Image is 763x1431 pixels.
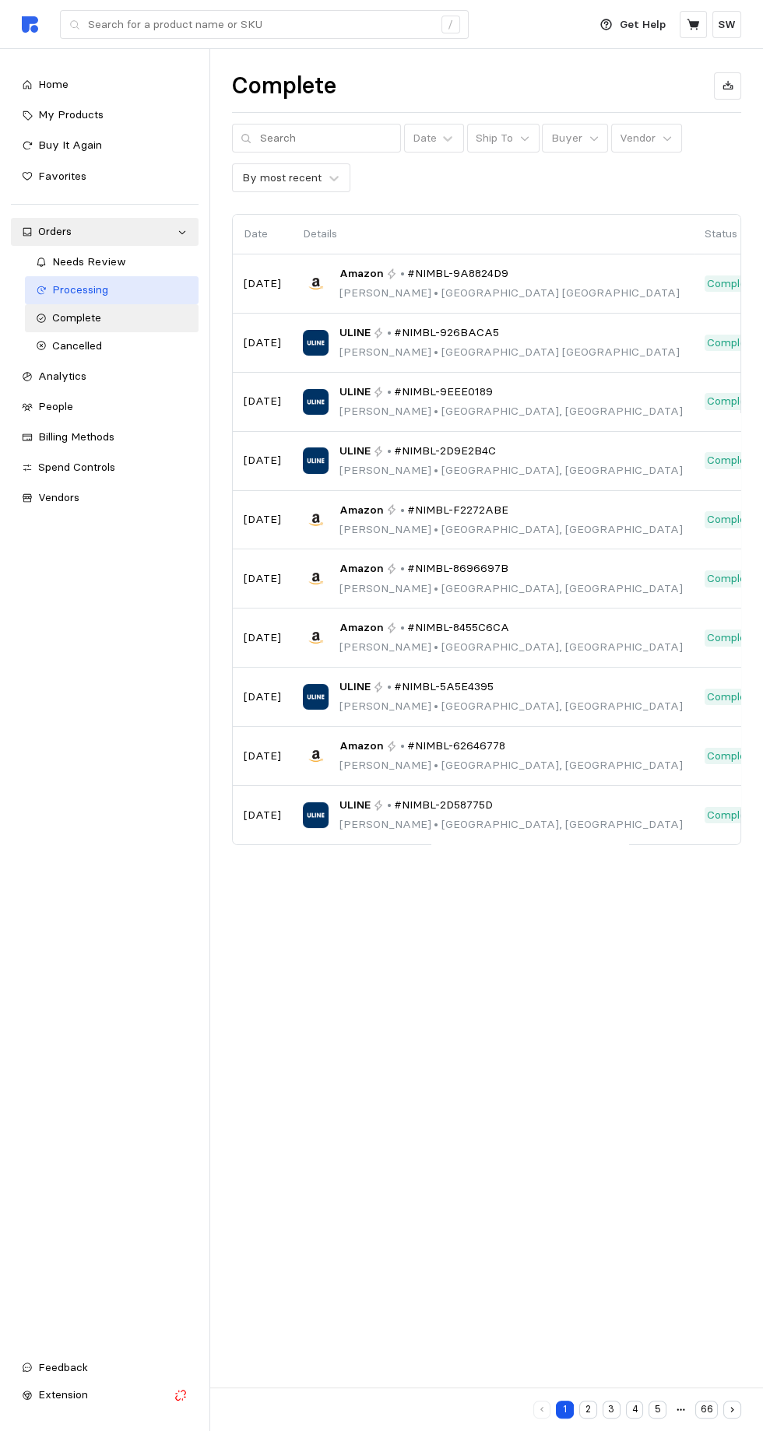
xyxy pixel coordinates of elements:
[591,10,675,40] button: Get Help
[407,619,509,637] span: #NIMBL-8455C6CA
[431,463,441,477] span: •
[718,16,736,33] p: SW
[38,1387,88,1401] span: Extension
[303,447,329,473] img: ULINE
[339,816,683,833] p: [PERSON_NAME] [GEOGRAPHIC_DATA], [GEOGRAPHIC_DATA]
[707,393,756,410] p: Complete
[339,757,683,774] p: [PERSON_NAME] [GEOGRAPHIC_DATA], [GEOGRAPHIC_DATA]
[551,130,582,147] p: Buyer
[707,335,756,352] p: Complete
[556,1401,574,1419] button: 1
[11,132,199,160] a: Buy It Again
[38,460,115,474] span: Spend Controls
[22,16,38,33] img: svg%3e
[244,807,281,824] p: [DATE]
[11,218,199,246] a: Orders
[25,332,199,360] a: Cancelled
[467,124,540,153] button: Ship To
[11,393,199,421] a: People
[476,130,513,147] p: Ship To
[11,1354,199,1382] button: Feedback
[394,384,493,401] span: #NIMBL-9EEE0189
[52,282,108,296] span: Processing
[707,511,756,528] p: Complete
[303,507,329,532] img: Amazon
[431,345,441,359] span: •
[244,393,281,410] p: [DATE]
[38,369,86,383] span: Analytics
[707,452,756,469] p: Complete
[244,226,281,243] p: Date
[339,797,371,814] span: ULINE
[431,817,441,831] span: •
[431,640,441,654] span: •
[339,265,384,282] span: Amazon
[11,163,199,191] a: Favorites
[88,11,433,39] input: Search for a product name or SKU
[25,304,199,332] a: Complete
[400,619,405,637] p: •
[339,679,371,696] span: ULINE
[11,101,199,129] a: My Products
[244,748,281,765] p: [DATE]
[695,1401,718,1419] button: 66
[400,502,405,519] p: •
[611,124,682,153] button: Vendor
[11,1381,199,1409] button: Extension
[25,276,199,304] a: Processing
[38,490,79,504] span: Vendors
[52,338,102,352] span: Cancelled
[339,639,683,656] p: [PERSON_NAME] [GEOGRAPHIC_DATA], [GEOGRAPHIC_DATA]
[339,443,371,460] span: ULINE
[387,324,392,342] p: •
[413,130,437,146] div: Date
[707,807,756,824] p: Complete
[244,452,281,469] p: [DATE]
[242,170,322,186] div: By most recent
[303,625,329,651] img: Amazon
[394,443,496,460] span: #NIMBL-2D9E2B4C
[649,1401,666,1419] button: 5
[339,324,371,342] span: ULINE
[52,310,101,324] span: Complete
[705,226,759,243] p: Status
[339,344,680,361] p: [PERSON_NAME] [GEOGRAPHIC_DATA] [GEOGRAPHIC_DATA]
[603,1401,621,1419] button: 3
[620,16,666,33] p: Get Help
[339,560,384,577] span: Amazon
[441,16,460,34] div: /
[303,389,329,415] img: ULINE
[11,71,199,99] a: Home
[431,404,441,418] span: •
[339,738,384,755] span: Amazon
[394,797,493,814] span: #NIMBL-2D58775D
[407,560,508,577] span: #NIMBL-8696697B
[407,738,505,755] span: #NIMBL-62646778
[38,1360,88,1374] span: Feedback
[339,384,371,401] span: ULINE
[626,1401,644,1419] button: 4
[339,502,384,519] span: Amazon
[303,743,329,769] img: Amazon
[11,423,199,451] a: Billing Methods
[579,1401,597,1419] button: 2
[11,484,199,512] a: Vendors
[707,689,756,706] p: Complete
[244,689,281,706] p: [DATE]
[303,226,683,243] p: Details
[431,758,441,772] span: •
[303,802,329,828] img: ULINE
[244,335,281,352] p: [DATE]
[712,11,741,38] button: SW
[303,684,329,710] img: ULINE
[11,454,199,482] a: Spend Controls
[707,748,756,765] p: Complete
[707,275,756,293] p: Complete
[25,248,199,276] a: Needs Review
[707,630,756,647] p: Complete
[38,77,69,91] span: Home
[52,254,126,268] span: Needs Review
[339,521,683,538] p: [PERSON_NAME] [GEOGRAPHIC_DATA], [GEOGRAPHIC_DATA]
[260,125,392,153] input: Search
[387,679,392,696] p: •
